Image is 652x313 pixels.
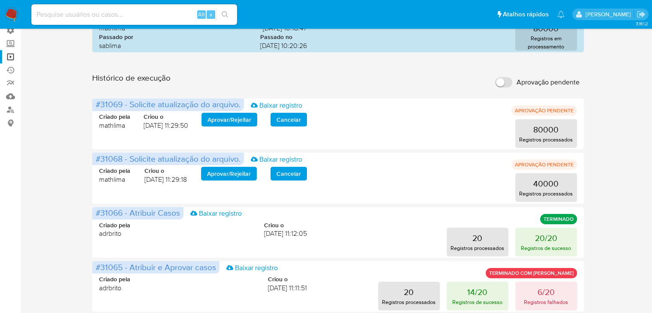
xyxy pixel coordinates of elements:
a: Sair [637,10,646,19]
button: search-icon [216,9,234,21]
span: s [210,10,212,18]
span: Atalhos rápidos [503,10,549,19]
input: Pesquise usuários ou casos... [31,9,237,20]
p: matias.logusso@mercadopago.com.br [585,10,634,18]
span: Alt [198,10,205,18]
a: Notificações [557,11,565,18]
span: 3.161.2 [635,20,648,27]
